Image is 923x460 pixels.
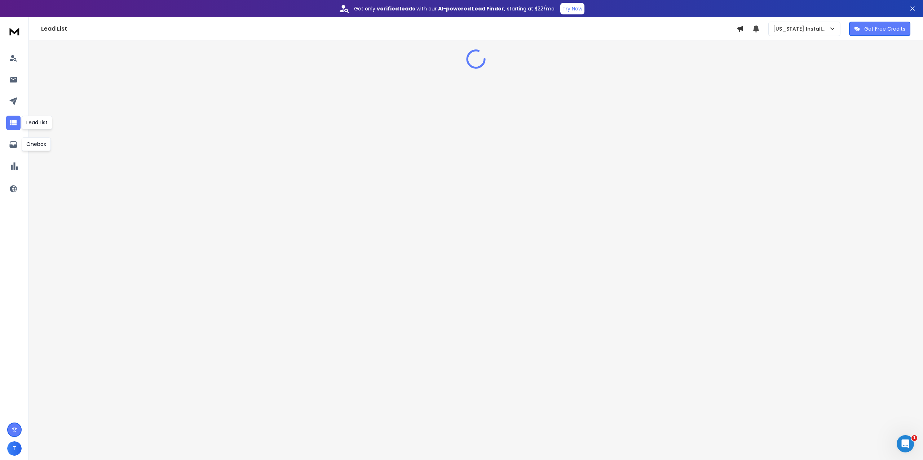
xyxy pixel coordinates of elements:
button: T [7,441,22,456]
p: Get Free Credits [864,25,905,32]
p: Try Now [562,5,582,12]
h1: Lead List [41,24,737,33]
span: 1 [911,435,917,441]
p: Get only with our starting at $22/mo [354,5,555,12]
div: Onebox [22,137,51,151]
p: [US_STATE] Installer [773,25,829,32]
strong: verified leads [377,5,415,12]
button: Try Now [560,3,584,14]
iframe: Intercom live chat [897,435,914,452]
strong: AI-powered Lead Finder, [438,5,505,12]
img: logo [7,24,22,38]
button: Get Free Credits [849,22,910,36]
div: Lead List [22,116,52,129]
